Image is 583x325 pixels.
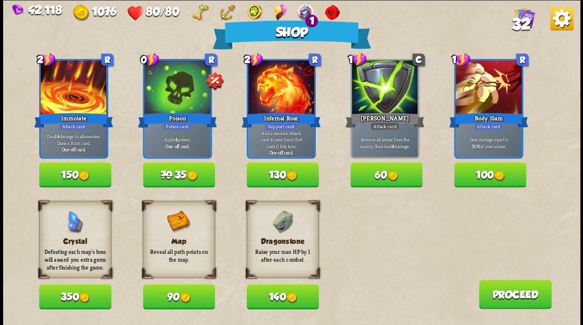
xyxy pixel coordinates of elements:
[412,53,424,65] div: C
[146,136,209,142] p: Apply poison.
[92,4,116,17] span: 1076
[143,162,215,187] button: 7035
[140,52,158,66] div: 0
[391,142,394,149] b: 4
[101,53,113,65] div: R
[206,72,224,90] img: Discount_Icon.png
[298,4,313,20] img: Shrine Bonus Defense - Gain Barricade status effect with 30 armor.
[145,4,179,17] span: 80/80
[246,162,318,187] button: 130
[305,15,317,27] div: 1
[73,4,116,20] div: Gold
[242,111,321,129] div: Infernal Roar
[471,142,479,149] b: 50%
[246,4,262,20] img: Golden Paw - Enemies drop more gold.
[179,292,190,303] img: Gold.png
[61,146,86,152] b: One-off card.
[286,170,297,181] img: Gold.png
[308,53,321,65] div: R
[516,53,528,65] div: R
[513,7,535,28] img: Cards_Icon.png
[452,52,470,66] div: 1
[478,279,551,309] button: Proceed
[143,284,215,309] button: 90
[34,111,113,129] div: Immolate
[78,170,89,181] img: Gold.png
[269,149,293,155] b: One-off card.
[186,170,197,181] img: Gold.png
[246,284,318,309] button: 140
[265,122,297,130] div: Support card
[350,162,422,187] button: 60
[138,111,216,129] div: Poison
[161,169,172,181] span: 70
[474,122,502,130] div: Attack card
[324,4,340,20] img: Heartstone - Heal for 1 health whenever using an ability.
[286,292,297,303] img: Gold.png
[511,15,530,32] span: 32
[165,142,190,149] b: One-off card.
[12,3,62,16] div: Gems
[127,4,179,20] div: Health
[454,162,526,187] button: 100
[348,52,366,66] div: 1
[353,136,416,149] p: Remove all armor from the enemy, then deal damage.
[55,133,59,139] b: 14
[345,111,424,129] div: [PERSON_NAME]
[67,210,84,233] img: Crystal.png
[147,248,210,263] p: Reveal all path points on the map.
[175,136,178,142] b: 4
[449,111,528,129] div: Body Slam
[39,162,111,187] button: 150
[167,210,191,233] img: Map.png
[457,136,520,149] p: Deal damage equal to of your armor.
[44,237,106,245] h3: Crystal
[37,52,55,66] div: 2
[370,122,399,130] div: Attack card
[79,292,90,303] img: Gold.png
[272,210,293,233] img: Dragonstone.png
[244,52,262,66] div: 2
[205,53,217,65] div: R
[252,248,314,263] p: Raise your max HP by 1 after each combat.
[220,4,235,20] img: Anchor - Start each combat with 10 armor.
[252,237,314,245] h3: Dragonstone
[513,7,535,31] div: View all the cards in your deck
[273,4,287,20] img: Ice Cream - Retain unused stamina between turns.
[212,20,371,49] div: Shop
[44,248,106,271] p: Defeating each map's boss will award you extra gems after finishing the game.
[73,4,89,20] img: Gold.png
[192,4,209,20] img: Golden Bone - Upgrade first non-upgraded card drawn each turn for 1 round.
[249,129,312,149] p: Add a random Attack card to your hand that costs 0 this turn.
[12,4,24,15] img: Gem.png
[147,237,210,245] h3: Map
[163,122,191,130] div: Potion card
[42,133,105,146] p: Deal damage to all enemies. Draw a Burn card.
[127,4,143,20] img: Heart.png
[59,122,88,130] div: Attack card
[550,7,574,30] img: Options_Button.png
[387,170,398,181] img: Gold.png
[39,284,111,309] button: 350
[494,170,505,181] img: Gold.png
